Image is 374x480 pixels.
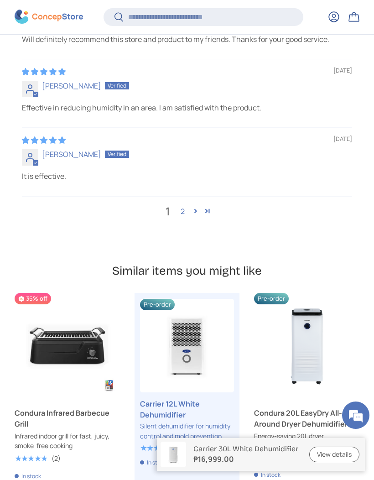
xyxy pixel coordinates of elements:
textarea: Type your message and click 'Submit' [5,249,174,281]
a: View details [309,447,359,463]
a: Condura Infrared Barbecue Grill [15,407,120,429]
div: Leave a message [47,51,153,63]
div: Minimize live chat window [150,5,171,26]
span: Pre-order [254,293,289,304]
a: Condura 20L EasyDry All-Around Dryer Dehumidifier [254,293,359,398]
h2: Similar items you might like [15,263,359,279]
a: Condura 20L EasyDry All-Around Dryer Dehumidifier [254,407,359,429]
p: Carrier 30L White Dehumidifier [193,444,298,453]
img: ConcepStore [15,10,83,24]
p: It is effective. [22,171,352,181]
a: Page 2 [175,206,190,217]
img: carrier-dehumidifier-12-liter-full-view-concepstore [140,299,234,393]
img: carrier-dehumidifier-30-liter-full-view-concepstore [161,442,186,467]
span: [DATE] [333,67,352,75]
span: We are offline. Please leave us a message. [19,115,159,207]
img: condura-easy-dry-dehumidifier-full-view-concepstore.ph [254,293,359,398]
strong: ₱16,999.00 [193,454,298,464]
em: Submit [134,281,166,293]
a: Page 2 [202,205,213,217]
span: 5 star review [22,135,66,145]
a: Page 2 [190,205,202,217]
span: [PERSON_NAME] [42,81,101,91]
a: Carrier 12L White Dehumidifier [140,299,234,393]
p: Will definitely recommend this store and product to my friends. Thanks for your good service. [22,34,352,44]
span: 5 star review [22,67,66,77]
span: 35% off [15,293,51,304]
span: Pre-order [140,299,175,310]
span: [DATE] [333,135,352,143]
span: [PERSON_NAME] [42,149,101,159]
p: Effective in reducing humidity in an area. I am satisfied with the product. [22,103,352,113]
a: Condura Infrared Barbecue Grill [15,293,120,398]
a: Carrier 12L White Dehumidifier [140,398,234,420]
